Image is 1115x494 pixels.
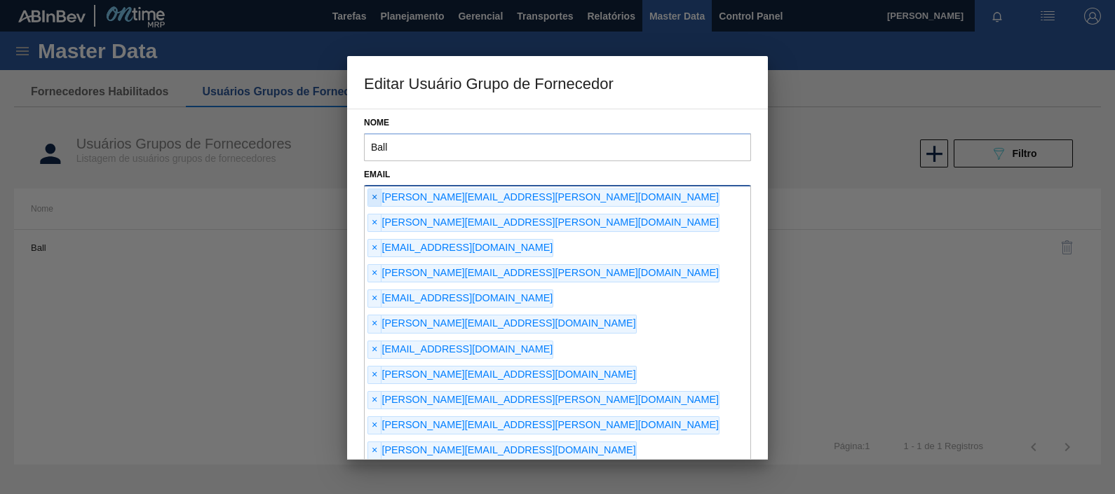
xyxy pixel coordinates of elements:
[368,290,381,307] span: ×
[367,416,719,434] div: [PERSON_NAME][EMAIL_ADDRESS][PERSON_NAME][DOMAIN_NAME]
[368,392,381,409] span: ×
[364,170,390,179] label: Email
[347,56,768,109] h3: Editar Usuário Grupo de Fornecedor
[368,214,381,231] span: ×
[367,366,637,384] div: [PERSON_NAME][EMAIL_ADDRESS][DOMAIN_NAME]
[368,265,381,282] span: ×
[368,417,381,434] span: ×
[368,315,381,332] span: ×
[367,391,719,409] div: [PERSON_NAME][EMAIL_ADDRESS][PERSON_NAME][DOMAIN_NAME]
[367,239,553,257] div: [EMAIL_ADDRESS][DOMAIN_NAME]
[367,341,553,359] div: [EMAIL_ADDRESS][DOMAIN_NAME]
[367,214,719,232] div: [PERSON_NAME][EMAIL_ADDRESS][PERSON_NAME][DOMAIN_NAME]
[368,341,381,358] span: ×
[364,113,751,133] label: Nome
[368,366,381,383] span: ×
[367,441,637,460] div: [PERSON_NAME][EMAIL_ADDRESS][DOMAIN_NAME]
[368,442,381,459] span: ×
[367,315,637,333] div: [PERSON_NAME][EMAIL_ADDRESS][DOMAIN_NAME]
[368,240,381,256] span: ×
[367,289,553,308] div: [EMAIL_ADDRESS][DOMAIN_NAME]
[367,188,719,207] div: [PERSON_NAME][EMAIL_ADDRESS][PERSON_NAME][DOMAIN_NAME]
[368,189,381,206] span: ×
[367,264,719,282] div: [PERSON_NAME][EMAIL_ADDRESS][PERSON_NAME][DOMAIN_NAME]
